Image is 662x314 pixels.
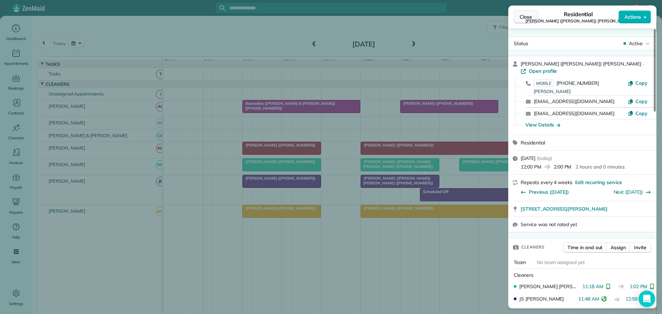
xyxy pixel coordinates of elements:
span: [PERSON_NAME] [PERSON_NAME] [519,283,580,290]
button: Copy [628,80,648,87]
span: 11:48 AM [578,295,599,304]
a: Open profile [521,68,557,74]
span: Cleaners [514,272,533,278]
span: · [641,61,645,67]
span: 2:00 PM [554,163,572,170]
span: [PERSON_NAME] ([PERSON_NAME]) [PERSON_NAME] [521,61,641,67]
span: No team assigned yet [537,259,585,265]
span: Cleaners [521,244,544,251]
span: ( today ) [537,155,552,161]
span: Close [520,13,532,20]
span: Residential [521,140,545,146]
a: [EMAIL_ADDRESS][DOMAIN_NAME] [534,98,614,104]
button: Previous ([DATE]) [521,189,569,195]
span: [PHONE_NUMBER] [556,80,599,86]
p: 2 hours and 0 minutes [575,163,624,170]
span: Copy [635,110,648,117]
a: MOBILE[PHONE_NUMBER] [534,80,599,87]
span: 11:18 AM [582,283,603,290]
span: MOBILE [534,80,554,87]
button: Assign [606,242,630,253]
div: [PERSON_NAME] [534,88,628,95]
span: Residential [564,10,593,18]
span: Active [629,40,643,47]
button: Copy [628,98,648,105]
span: Time in and out [568,244,602,251]
span: Actions [624,13,641,20]
span: 1:02 PM [630,283,648,290]
span: Assign [611,244,626,251]
span: Repeats every 4 weeks [521,179,572,185]
a: [STREET_ADDRESS][PERSON_NAME] [521,205,652,212]
span: Status [514,40,528,47]
div: Open Intercom Messenger [639,291,655,307]
span: Team [514,259,526,265]
a: [EMAIL_ADDRESS][DOMAIN_NAME] [534,110,614,117]
span: Service was not rated yet [521,221,577,228]
button: Next ([DATE]) [614,189,651,195]
button: View Details [525,121,560,128]
span: 12:59 PM [625,295,646,304]
span: Copy [635,80,648,86]
span: [PERSON_NAME] ([PERSON_NAME]) [PERSON_NAME] [525,18,631,24]
button: Close [514,10,538,23]
span: Edit recurring service [575,179,622,186]
span: Previous ([DATE]) [529,189,569,195]
span: [STREET_ADDRESS][PERSON_NAME] [521,205,608,212]
button: Invite [630,242,651,253]
a: Next ([DATE]) [614,189,643,195]
button: Copy [628,110,648,117]
span: JS [PERSON_NAME] [519,295,564,302]
button: Time in and out [563,242,607,253]
span: [DATE] [521,155,535,161]
span: 12:00 PM [521,163,541,170]
span: Invite [634,244,646,251]
span: Open profile [529,68,557,74]
span: Copy [635,98,648,104]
